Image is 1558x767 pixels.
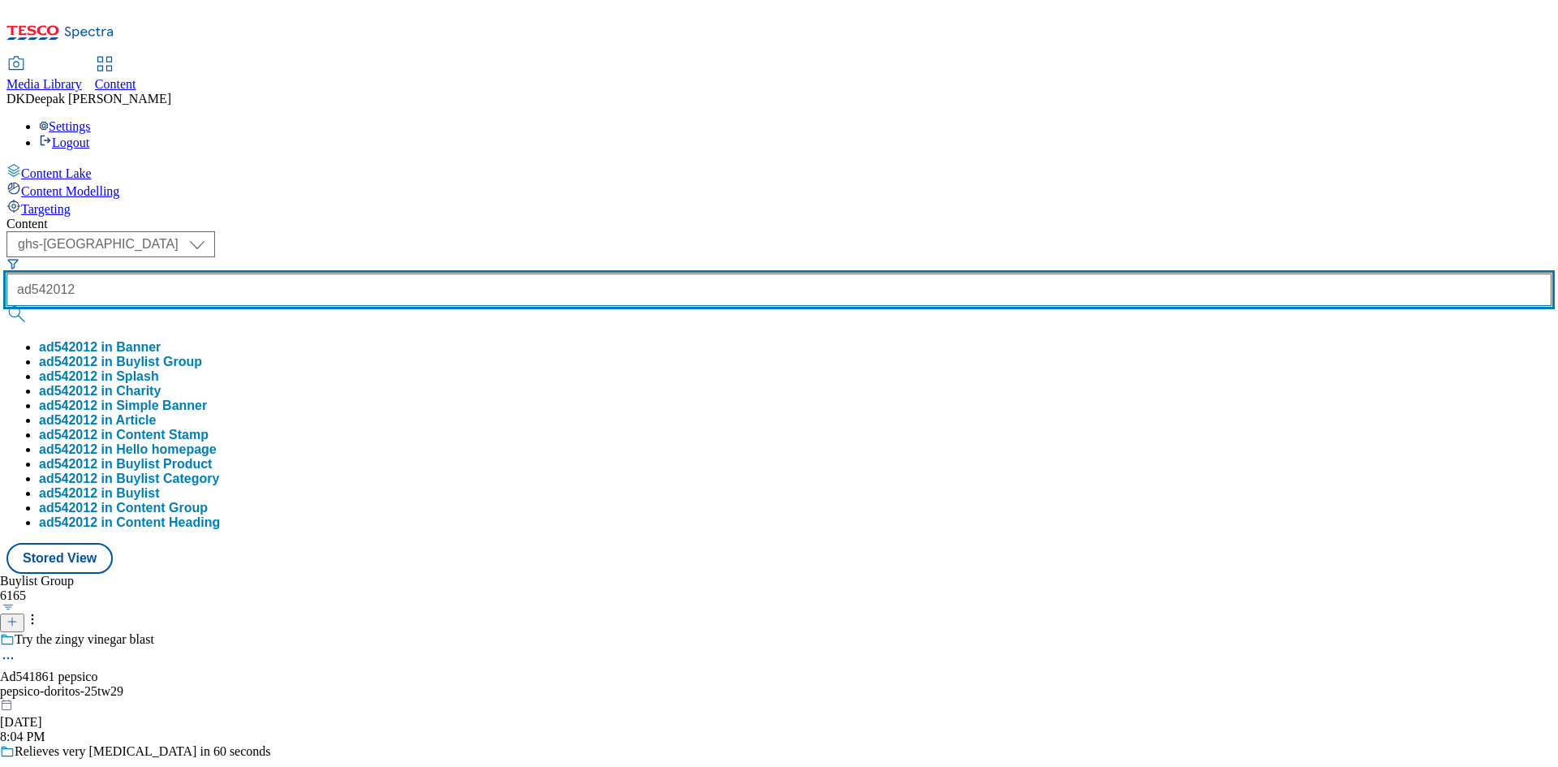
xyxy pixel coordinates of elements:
[116,428,209,442] span: Content Stamp
[39,355,202,369] div: ad542012 in
[15,744,271,759] div: Relieves very [MEDICAL_DATA] in 60 seconds
[39,399,207,413] button: ad542012 in Simple Banner
[15,632,154,647] div: Try the zingy vinegar blast
[39,119,91,133] a: Settings
[39,486,160,501] button: ad542012 in Buylist
[39,428,209,442] button: ad542012 in Content Stamp
[116,442,217,456] span: Hello homepage
[6,217,1552,231] div: Content
[6,257,19,270] svg: Search Filters
[39,384,161,399] button: ad542012 in Charity
[95,77,136,91] span: Content
[39,428,209,442] div: ad542012 in
[39,136,89,149] a: Logout
[116,355,202,368] span: Buylist Group
[6,543,113,574] button: Stored View
[39,369,159,384] button: ad542012 in Splash
[39,442,217,457] button: ad542012 in Hello homepage
[6,181,1552,199] a: Content Modelling
[21,184,119,198] span: Content Modelling
[95,58,136,92] a: Content
[39,515,220,530] button: ad542012 in Content Heading
[6,274,1552,306] input: Search
[39,472,219,486] button: ad542012 in Buylist Category
[6,58,82,92] a: Media Library
[6,199,1552,217] a: Targeting
[6,163,1552,181] a: Content Lake
[21,202,71,216] span: Targeting
[116,486,159,500] span: Buylist
[6,92,25,106] span: DK
[39,355,202,369] button: ad542012 in Buylist Group
[39,457,212,472] button: ad542012 in Buylist Product
[39,340,161,355] button: ad542012 in Banner
[39,442,217,457] div: ad542012 in
[6,77,82,91] span: Media Library
[21,166,92,180] span: Content Lake
[39,486,160,501] div: ad542012 in
[39,501,208,515] button: ad542012 in Content Group
[25,92,171,106] span: Deepak [PERSON_NAME]
[39,413,156,428] button: ad542012 in Article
